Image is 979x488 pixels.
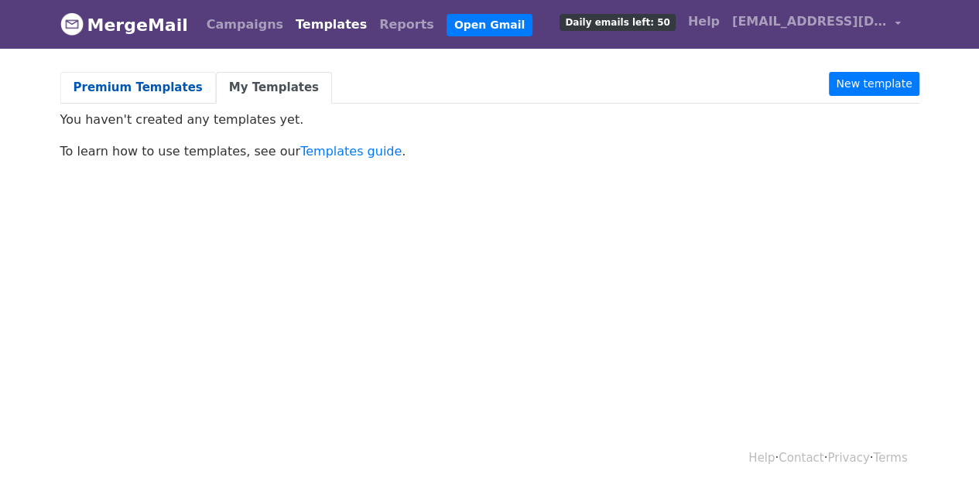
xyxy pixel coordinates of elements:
a: New template [829,72,919,96]
a: Templates guide [300,144,402,159]
a: Templates [289,9,373,40]
a: Daily emails left: 50 [553,6,681,37]
a: My Templates [216,72,332,104]
a: [EMAIL_ADDRESS][DOMAIN_NAME] [726,6,907,43]
p: You haven't created any templates yet. [60,111,919,128]
a: Premium Templates [60,72,216,104]
a: Terms [873,451,907,465]
span: [EMAIL_ADDRESS][DOMAIN_NAME] [732,12,887,31]
p: To learn how to use templates, see our . [60,143,919,159]
a: Contact [779,451,823,465]
a: MergeMail [60,9,188,41]
a: Reports [373,9,440,40]
a: Privacy [827,451,869,465]
img: MergeMail logo [60,12,84,36]
a: Help [748,451,775,465]
iframe: Chat Widget [902,414,979,488]
a: Campaigns [200,9,289,40]
a: Help [682,6,726,37]
a: Open Gmail [447,14,532,36]
span: Daily emails left: 50 [560,14,675,31]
